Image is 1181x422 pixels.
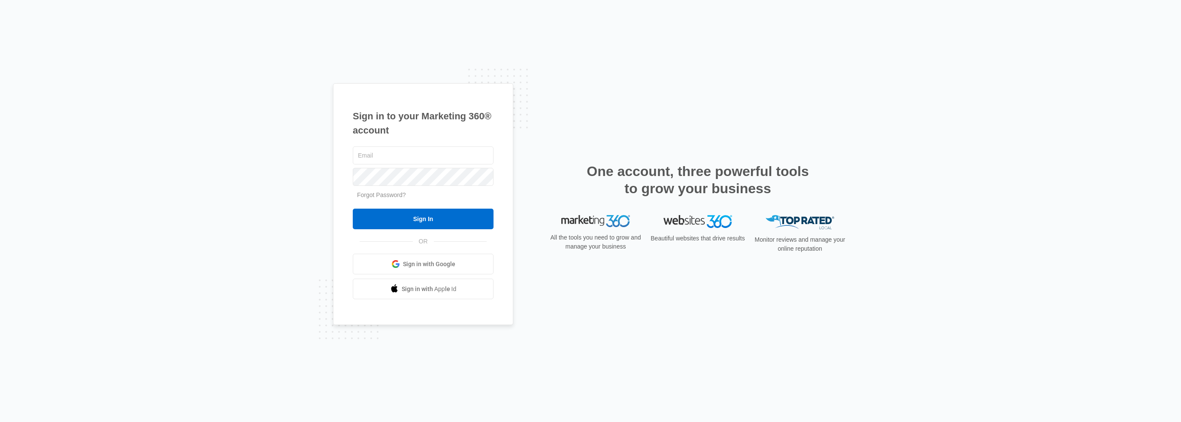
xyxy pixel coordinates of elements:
[403,260,455,269] span: Sign in with Google
[752,235,848,253] p: Monitor reviews and manage your online reputation
[561,215,630,227] img: Marketing 360
[548,233,644,251] p: All the tools you need to grow and manage your business
[353,279,494,299] a: Sign in with Apple Id
[357,191,406,198] a: Forgot Password?
[353,146,494,164] input: Email
[353,109,494,137] h1: Sign in to your Marketing 360® account
[766,215,834,229] img: Top Rated Local
[663,215,732,228] img: Websites 360
[353,209,494,229] input: Sign In
[402,285,457,294] span: Sign in with Apple Id
[584,163,812,197] h2: One account, three powerful tools to grow your business
[413,237,434,246] span: OR
[650,234,746,243] p: Beautiful websites that drive results
[353,254,494,274] a: Sign in with Google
